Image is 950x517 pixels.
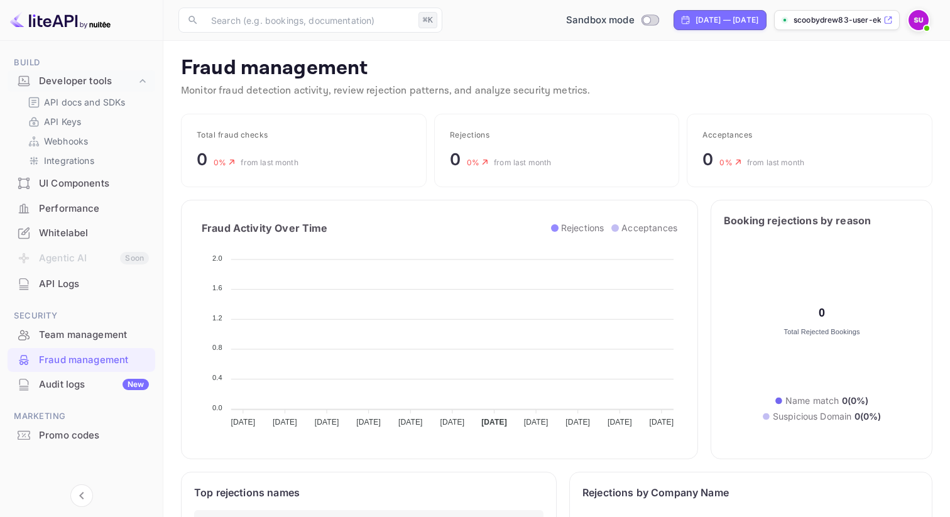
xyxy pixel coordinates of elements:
div: Promo codes [8,423,155,448]
a: API Keys [28,115,145,128]
p: 0 % [719,157,732,168]
tspan: 1.6 [212,284,222,291]
span: from last month [747,158,804,167]
p: Fraud management [181,56,932,81]
div: Fraud management [8,348,155,373]
div: Acceptances [702,129,917,141]
div: Performance [8,197,155,221]
span: 0 [197,150,207,169]
a: Performance [8,197,155,220]
a: Fraud management [8,348,155,371]
p: 0 % [467,157,479,168]
div: API Keys [23,112,150,131]
div: UI Components [39,177,149,191]
a: Promo codes [8,423,155,447]
span: Sandbox mode [566,13,635,28]
span: 0 [702,150,713,169]
p: Acceptances [621,221,677,234]
span: 0 [450,150,461,169]
tspan: [DATE] [608,418,632,427]
div: Total fraud checks [197,129,411,141]
tspan: 2.0 [212,254,222,261]
div: Promo codes [39,428,149,443]
span: from last month [494,158,551,167]
div: Audit logsNew [8,373,155,397]
p: API docs and SDKs [44,95,126,109]
a: UI Components [8,171,155,195]
p: Suspicious Domain [773,410,882,423]
div: Integrations [23,151,150,170]
div: Team management [8,323,155,347]
tspan: [DATE] [565,418,590,427]
div: Developer tools [8,70,155,92]
h3: Booking rejections by reason [724,213,919,228]
span: Security [8,309,155,323]
p: 0 % [214,157,226,168]
div: Developer tools [39,74,136,89]
div: Fraud management [39,353,149,367]
tspan: [DATE] [231,418,255,427]
img: LiteAPI logo [10,10,111,30]
p: ● [762,410,770,423]
a: API Logs [8,272,155,295]
div: API Logs [39,277,149,291]
input: Search (e.g. bookings, documentation) [204,8,413,33]
div: New [123,379,149,390]
span: 0 ( 0 %) [842,395,869,406]
a: Webhooks [28,134,145,148]
tspan: [DATE] [315,418,339,427]
div: Audit logs [39,378,149,392]
div: Rejections by Company Name [582,485,805,500]
p: Webhooks [44,134,88,148]
span: 0 ( 0 %) [854,411,882,422]
tspan: [DATE] [273,418,297,427]
div: Performance [39,202,149,216]
p: Integrations [44,154,94,167]
div: API docs and SDKs [23,93,150,111]
p: Rejections [561,221,604,234]
img: Scoobydrew83 User [909,10,929,30]
tspan: [DATE] [524,418,549,427]
tspan: 0.8 [212,344,222,351]
div: [DATE] — [DATE] [696,14,758,26]
div: UI Components [8,171,155,196]
div: Webhooks [23,132,150,150]
tspan: [DATE] [650,418,674,427]
span: Build [8,56,155,70]
div: Whitelabel [39,226,149,241]
tspan: [DATE] [398,418,423,427]
a: Whitelabel [8,221,155,244]
h3: Fraud Activity Over Time [202,220,440,236]
tspan: 0.4 [212,374,222,381]
tspan: [DATE] [481,418,507,427]
div: Whitelabel [8,221,155,246]
a: Team management [8,323,155,346]
p: scoobydrew83-user-ekpb... [794,14,881,26]
tspan: 1.2 [212,313,222,321]
div: Team management [39,328,149,342]
p: API Keys [44,115,81,128]
span: Marketing [8,410,155,423]
div: Switch to Production mode [561,13,663,28]
tspan: [DATE] [440,418,465,427]
tspan: 0.0 [212,403,222,411]
div: ⌘K [418,12,437,28]
a: Audit logsNew [8,373,155,396]
button: Collapse navigation [70,484,93,507]
a: Integrations [28,154,145,167]
div: API Logs [8,272,155,297]
div: Rejections [450,129,664,141]
p: Monitor fraud detection activity, review rejection patterns, and analyze security metrics. [181,84,932,99]
a: API docs and SDKs [28,95,145,109]
span: from last month [241,158,298,167]
tspan: [DATE] [356,418,381,427]
div: Top rejections names [194,485,417,500]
